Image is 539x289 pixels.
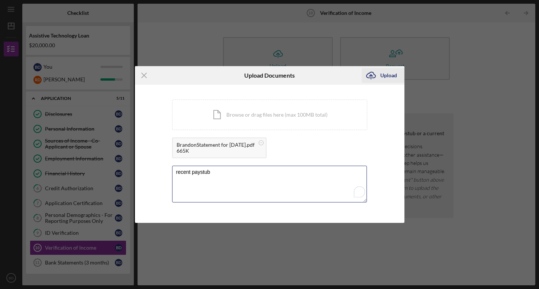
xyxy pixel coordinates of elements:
div: Upload [380,68,397,83]
button: Upload [362,68,404,83]
h6: Upload Documents [244,72,295,79]
div: 665K [177,148,255,154]
div: BrandonStatement for [DATE].pdf [177,142,255,148]
textarea: To enrich screen reader interactions, please activate Accessibility in Grammarly extension settings [172,166,367,202]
